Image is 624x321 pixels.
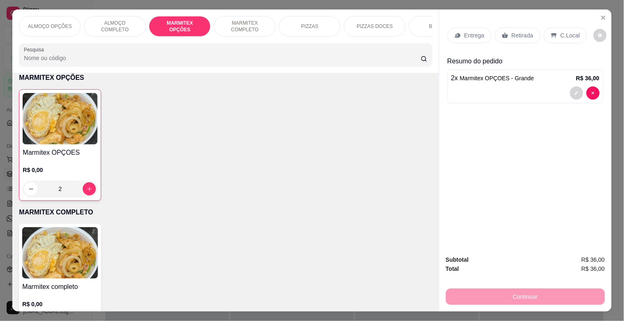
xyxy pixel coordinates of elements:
p: Entrega [464,31,485,40]
input: Pesquisa [24,54,421,62]
p: 2 x [451,73,534,83]
p: MARMITEX COMPLETO [221,20,269,33]
p: BEBIDAS [429,23,450,30]
p: C.Local [561,31,580,40]
button: Close [597,11,610,24]
p: ALMOÇO COMPLETO [91,20,139,33]
p: MARMITEX COMPLETO [19,207,432,217]
p: R$ 0,00 [22,300,98,308]
strong: Total [446,265,459,272]
button: decrease-product-quantity [570,86,583,100]
span: Marmitex OPÇOES - Grande [460,75,534,81]
p: R$ 36,00 [576,74,600,82]
h4: Marmitex completo [22,282,98,292]
p: Resumo do pedido [448,56,603,66]
img: product-image [23,93,97,144]
strong: Subtotal [446,256,469,263]
p: R$ 0,00 [23,166,97,174]
p: Retirada [512,31,534,40]
img: product-image [22,227,98,279]
span: R$ 36,00 [582,264,605,273]
label: Pesquisa [24,46,47,53]
p: MARMITEX OPÇÕES [156,20,204,33]
p: PIZZAS [301,23,318,30]
span: R$ 36,00 [582,255,605,264]
button: decrease-product-quantity [594,29,607,42]
button: decrease-product-quantity [587,86,600,100]
p: MARMITEX OPÇÕES [19,73,432,83]
p: ALMOÇO OPÇÕES [28,23,72,30]
p: PIZZAS DOCES [357,23,393,30]
h4: Marmitex OPÇOES [23,148,97,158]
